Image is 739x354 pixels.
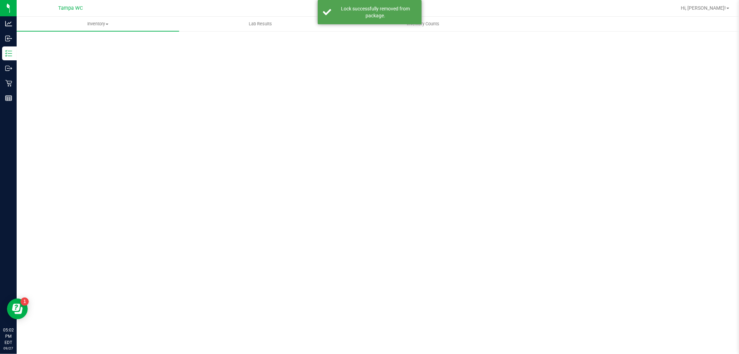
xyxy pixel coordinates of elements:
[5,50,12,57] inline-svg: Inventory
[20,297,29,306] iframe: Resource center unread badge
[5,80,12,87] inline-svg: Retail
[3,346,14,351] p: 09/27
[179,17,342,31] a: Lab Results
[681,5,726,11] span: Hi, [PERSON_NAME]!
[59,5,83,11] span: Tampa WC
[335,5,416,19] div: Lock successfully removed from package.
[7,299,28,319] iframe: Resource center
[17,17,179,31] a: Inventory
[397,21,449,27] span: Inventory Counts
[5,35,12,42] inline-svg: Inbound
[239,21,281,27] span: Lab Results
[17,21,179,27] span: Inventory
[342,17,504,31] a: Inventory Counts
[5,65,12,72] inline-svg: Outbound
[5,20,12,27] inline-svg: Analytics
[3,327,14,346] p: 05:02 PM EDT
[5,95,12,102] inline-svg: Reports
